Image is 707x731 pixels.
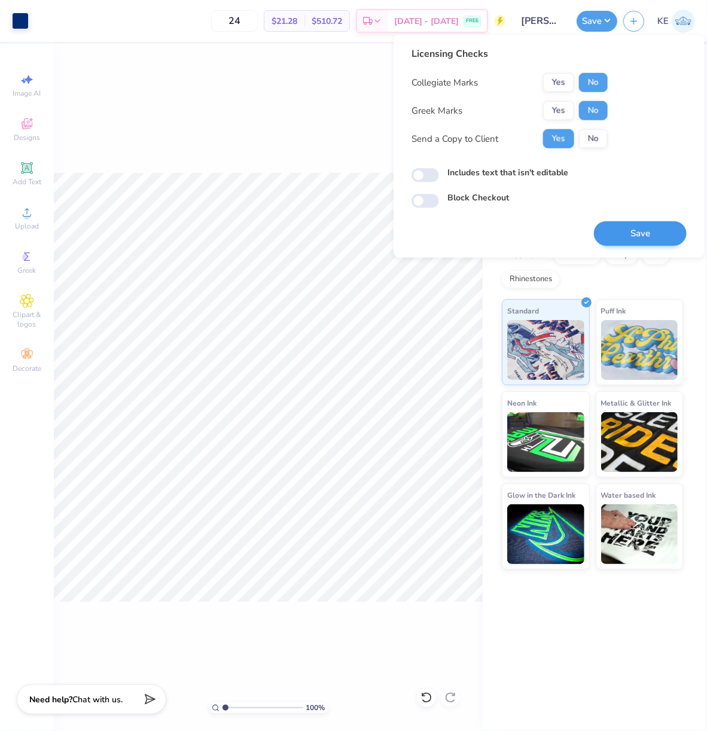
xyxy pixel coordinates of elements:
div: Greek Marks [412,104,462,118]
button: Yes [543,73,574,92]
button: Yes [543,101,574,120]
img: Standard [507,320,584,380]
button: Yes [543,129,574,148]
span: Designs [14,133,40,142]
div: Send a Copy to Client [412,132,498,146]
span: $510.72 [312,15,342,28]
a: KE [657,10,695,33]
span: Clipart & logos [6,310,48,329]
div: Collegiate Marks [412,76,478,90]
span: KE [657,14,669,28]
span: Chat with us. [72,694,123,705]
button: No [579,129,608,148]
span: [DATE] - [DATE] [394,15,459,28]
img: Glow in the Dark Ink [507,504,584,564]
input: Untitled Design [512,9,571,33]
button: Save [594,221,687,246]
span: Metallic & Glitter Ink [601,397,672,409]
img: Water based Ink [601,504,678,564]
input: – – [211,10,258,32]
div: Licensing Checks [412,47,608,61]
img: Neon Ink [507,412,584,472]
img: Puff Ink [601,320,678,380]
span: Neon Ink [507,397,537,409]
strong: Need help? [29,694,72,705]
span: 100 % [306,702,325,713]
button: No [579,101,608,120]
span: Upload [15,221,39,231]
span: $21.28 [272,15,297,28]
span: Water based Ink [601,489,656,501]
span: Puff Ink [601,304,626,317]
span: Decorate [13,364,41,373]
button: No [579,73,608,92]
label: Includes text that isn't editable [447,166,568,179]
img: Metallic & Glitter Ink [601,412,678,472]
img: Kent Everic Delos Santos [672,10,695,33]
label: Block Checkout [447,191,509,204]
span: Glow in the Dark Ink [507,489,575,501]
span: Add Text [13,177,41,187]
div: Rhinestones [502,270,560,288]
span: Image AI [13,89,41,98]
button: Save [577,11,617,32]
span: FREE [466,17,479,25]
span: Standard [507,304,539,317]
span: Greek [18,266,36,275]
